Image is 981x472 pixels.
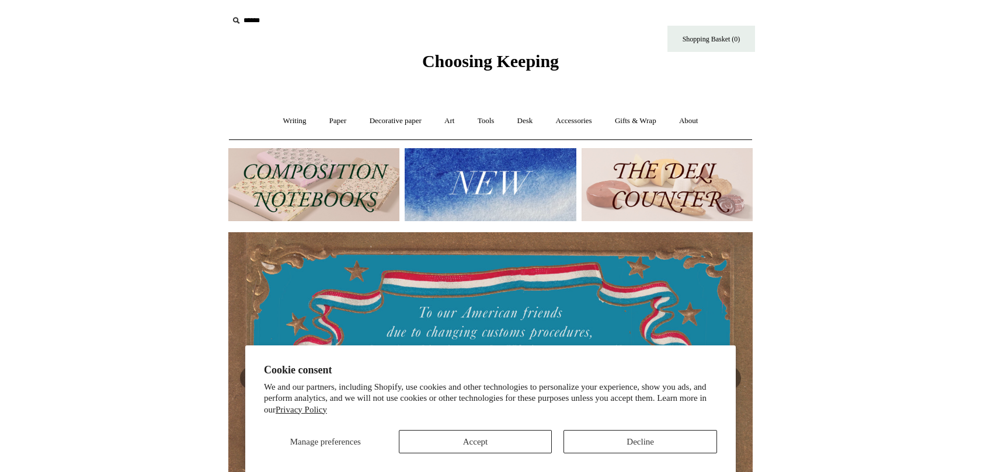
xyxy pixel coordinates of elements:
a: About [669,106,709,137]
a: Gifts & Wrap [604,106,667,137]
a: Decorative paper [359,106,432,137]
a: Desk [507,106,544,137]
h2: Cookie consent [264,364,717,376]
button: Previous [240,366,263,390]
img: The Deli Counter [582,148,753,221]
img: New.jpg__PID:f73bdf93-380a-4a35-bcfe-7823039498e1 [405,148,576,221]
a: Accessories [545,106,603,137]
button: Decline [563,430,717,453]
a: Art [434,106,465,137]
a: Tools [467,106,505,137]
span: Choosing Keeping [422,51,559,71]
a: Paper [319,106,357,137]
a: Writing [273,106,317,137]
img: 202302 Composition ledgers.jpg__PID:69722ee6-fa44-49dd-a067-31375e5d54ec [228,148,399,221]
p: We and our partners, including Shopify, use cookies and other technologies to personalize your ex... [264,382,717,416]
button: Manage preferences [264,430,387,453]
a: Privacy Policy [276,405,327,414]
a: Shopping Basket (0) [667,26,755,52]
button: Accept [399,430,552,453]
a: Choosing Keeping [422,61,559,69]
span: Manage preferences [290,437,361,446]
